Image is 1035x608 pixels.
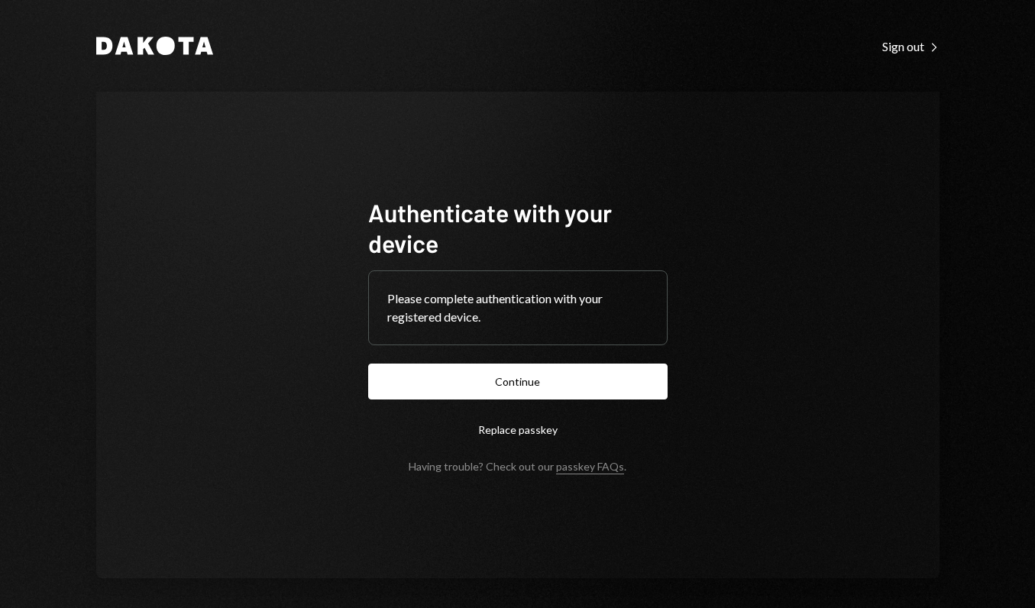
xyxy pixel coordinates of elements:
button: Replace passkey [368,412,668,448]
div: Sign out [882,39,940,54]
a: passkey FAQs [556,460,624,474]
h1: Authenticate with your device [368,197,668,258]
button: Continue [368,364,668,399]
div: Having trouble? Check out our . [409,460,626,473]
a: Sign out [882,37,940,54]
div: Please complete authentication with your registered device. [387,289,648,326]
